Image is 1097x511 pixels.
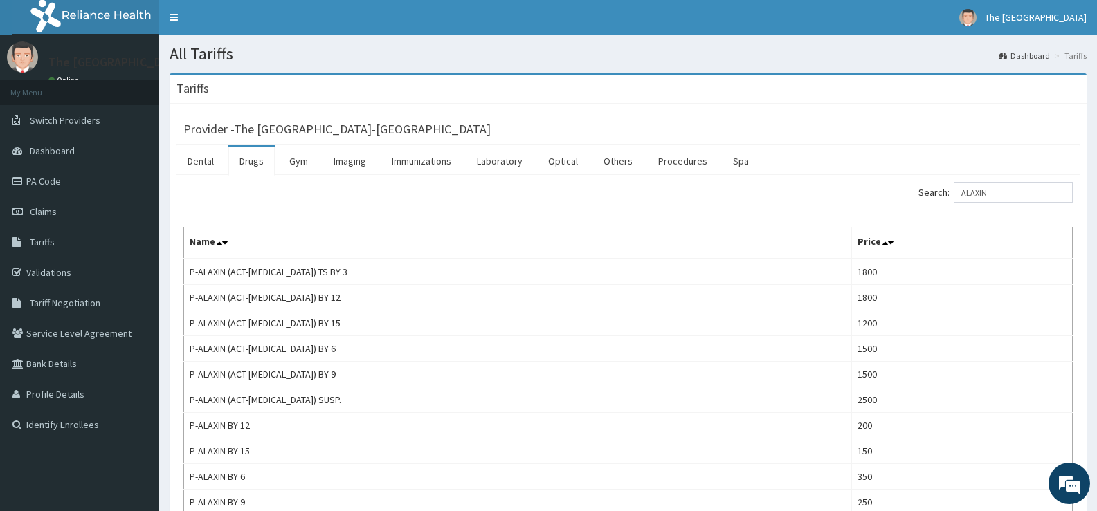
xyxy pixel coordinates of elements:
[7,41,38,73] img: User Image
[184,362,852,387] td: P-ALAXIN (ACT-[MEDICAL_DATA]) BY 9
[30,236,55,248] span: Tariffs
[959,9,977,26] img: User Image
[999,50,1050,62] a: Dashboard
[184,227,852,259] th: Name
[722,147,760,176] a: Spa
[7,353,264,402] textarea: Type your message and hit 'Enter'
[381,147,462,176] a: Immunizations
[851,362,1072,387] td: 1500
[851,387,1072,413] td: 2500
[30,114,100,127] span: Switch Providers
[184,259,852,285] td: P-ALAXIN (ACT-[MEDICAL_DATA]) TS BY 3
[176,147,225,176] a: Dental
[48,56,187,68] p: The [GEOGRAPHIC_DATA]
[954,182,1073,203] input: Search:
[323,147,377,176] a: Imaging
[183,123,491,136] h3: Provider - The [GEOGRAPHIC_DATA]-[GEOGRAPHIC_DATA]
[1051,50,1087,62] li: Tariffs
[176,82,209,95] h3: Tariffs
[985,11,1087,24] span: The [GEOGRAPHIC_DATA]
[72,77,233,95] div: Chat with us now
[170,45,1087,63] h1: All Tariffs
[184,387,852,413] td: P-ALAXIN (ACT-[MEDICAL_DATA]) SUSP.
[184,413,852,438] td: P-ALAXIN BY 12
[851,285,1072,310] td: 1800
[851,227,1072,259] th: Price
[851,259,1072,285] td: 1800
[592,147,644,176] a: Others
[30,205,57,218] span: Claims
[466,147,534,176] a: Laboratory
[184,285,852,310] td: P-ALAXIN (ACT-[MEDICAL_DATA]) BY 12
[851,438,1072,464] td: 150
[227,7,260,40] div: Minimize live chat window
[48,75,82,85] a: Online
[851,336,1072,362] td: 1500
[30,297,100,309] span: Tariff Negotiation
[80,162,191,301] span: We're online!
[26,69,56,104] img: d_794563401_company_1708531726252_794563401
[278,147,319,176] a: Gym
[537,147,589,176] a: Optical
[228,147,275,176] a: Drugs
[184,310,852,336] td: P-ALAXIN (ACT-[MEDICAL_DATA]) BY 15
[184,438,852,464] td: P-ALAXIN BY 15
[851,310,1072,336] td: 1200
[30,145,75,157] span: Dashboard
[184,464,852,490] td: P-ALAXIN BY 6
[647,147,718,176] a: Procedures
[184,336,852,362] td: P-ALAXIN (ACT-[MEDICAL_DATA]) BY 6
[851,464,1072,490] td: 350
[851,413,1072,438] td: 200
[918,182,1073,203] label: Search:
